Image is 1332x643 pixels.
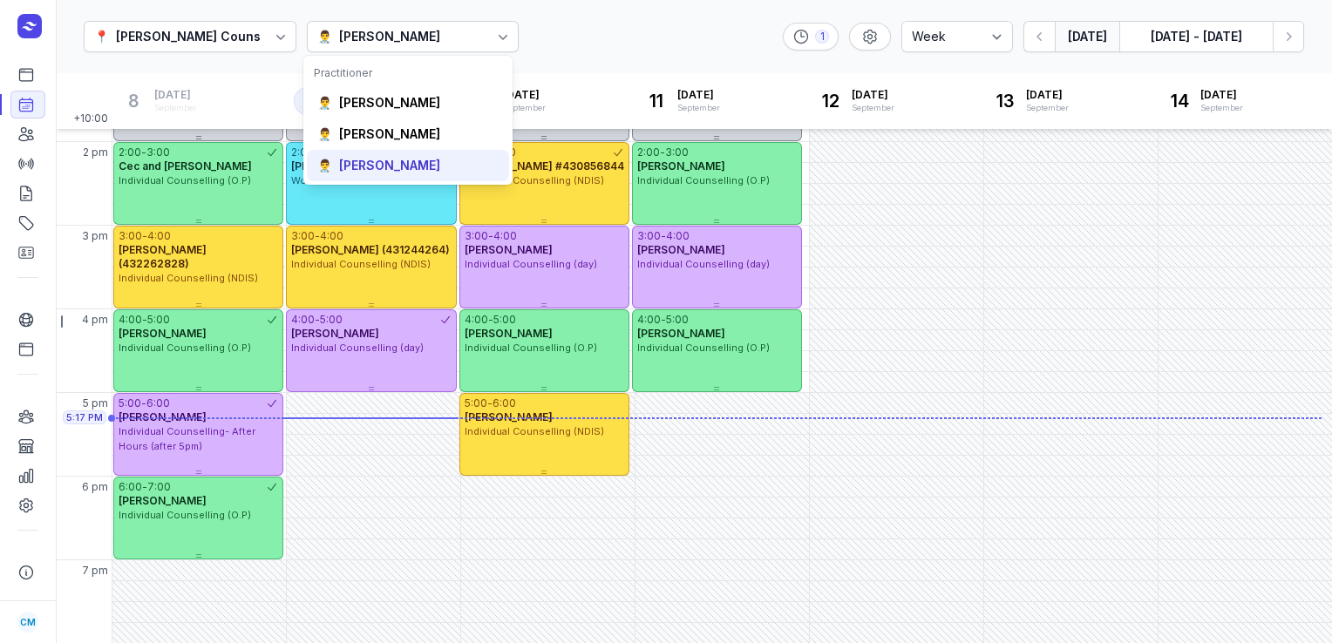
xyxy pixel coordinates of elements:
[661,229,666,243] div: -
[1200,102,1243,114] div: September
[637,342,770,354] span: Individual Counselling (O.P)
[666,313,689,327] div: 5:00
[852,102,894,114] div: September
[666,229,690,243] div: 4:00
[119,494,207,507] span: [PERSON_NAME]
[1026,102,1069,114] div: September
[465,159,624,173] span: [PERSON_NAME] #430856844
[119,342,251,354] span: Individual Counselling (O.P)
[503,102,546,114] div: September
[119,425,255,452] span: Individual Counselling- After Hours (after 5pm)
[94,26,109,47] div: 📍
[315,229,320,243] div: -
[465,396,487,410] div: 5:00
[116,26,295,47] div: [PERSON_NAME] Counselling
[314,66,502,80] div: Practitioner
[339,94,440,112] div: [PERSON_NAME]
[465,258,597,270] span: Individual Counselling (day)
[82,313,108,327] span: 4 pm
[317,157,332,174] div: 👨‍⚕️
[119,146,141,159] div: 2:00
[291,243,450,256] span: [PERSON_NAME] (431244264)
[642,87,670,115] div: 11
[147,229,171,243] div: 4:00
[465,410,553,423] span: [PERSON_NAME]
[146,396,170,410] div: 6:00
[1055,21,1119,52] button: [DATE]
[1119,21,1273,52] button: [DATE] - [DATE]
[119,396,141,410] div: 5:00
[142,313,147,327] div: -
[677,88,720,102] span: [DATE]
[142,480,147,494] div: -
[315,313,320,327] div: -
[291,258,431,270] span: Individual Counselling (NDIS)
[147,313,170,327] div: 5:00
[119,272,258,284] span: Individual Counselling (NDIS)
[493,396,516,410] div: 6:00
[291,229,315,243] div: 3:00
[82,564,108,578] span: 7 pm
[339,157,440,174] div: [PERSON_NAME]
[817,87,845,115] div: 12
[637,327,725,340] span: [PERSON_NAME]
[1200,88,1243,102] span: [DATE]
[291,313,315,327] div: 4:00
[637,313,661,327] div: 4:00
[465,229,488,243] div: 3:00
[320,313,343,327] div: 5:00
[119,229,142,243] div: 3:00
[66,410,103,424] span: 5:17 PM
[637,258,770,270] span: Individual Counselling (day)
[141,146,146,159] div: -
[291,327,379,340] span: [PERSON_NAME]
[119,480,142,494] div: 6:00
[465,313,488,327] div: 4:00
[119,509,251,521] span: Individual Counselling (O.P)
[465,327,553,340] span: [PERSON_NAME]
[317,125,332,143] div: 👨‍⚕️
[1165,87,1193,115] div: 14
[119,410,207,423] span: [PERSON_NAME]
[465,174,604,186] span: Individual Counselling (NDIS)
[119,327,207,340] span: [PERSON_NAME]
[661,313,666,327] div: -
[83,146,108,159] span: 2 pm
[20,612,36,633] span: CM
[119,313,142,327] div: 4:00
[147,480,171,494] div: 7:00
[317,94,332,112] div: 👨‍⚕️
[141,396,146,410] div: -
[154,88,197,102] span: [DATE]
[82,480,108,494] span: 6 pm
[82,229,108,243] span: 3 pm
[339,26,440,47] div: [PERSON_NAME]
[320,229,343,243] div: 4:00
[119,87,147,115] div: 8
[503,88,546,102] span: [DATE]
[119,243,207,270] span: [PERSON_NAME] (432262828)
[291,174,347,186] span: Work Cover
[637,229,661,243] div: 3:00
[465,243,553,256] span: [PERSON_NAME]
[142,229,147,243] div: -
[677,102,720,114] div: September
[852,88,894,102] span: [DATE]
[119,159,252,173] span: Cec and [PERSON_NAME]
[493,229,517,243] div: 4:00
[815,30,829,44] div: 1
[488,229,493,243] div: -
[339,125,440,143] div: [PERSON_NAME]
[493,313,516,327] div: 5:00
[83,396,108,410] span: 5 pm
[465,425,604,437] span: Individual Counselling (NDIS)
[665,146,689,159] div: 3:00
[317,26,332,47] div: 👨‍⚕️
[146,146,170,159] div: 3:00
[465,342,597,354] span: Individual Counselling (O.P)
[637,146,660,159] div: 2:00
[660,146,665,159] div: -
[488,313,493,327] div: -
[291,159,379,173] span: [PERSON_NAME]
[291,342,424,354] span: Individual Counselling (day)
